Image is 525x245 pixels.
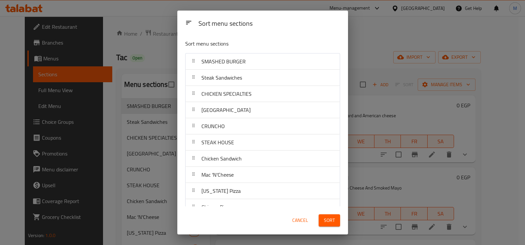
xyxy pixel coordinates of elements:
[201,89,252,99] span: CHICKEN SPECIALTIES
[196,17,343,31] div: Sort menu sections
[292,216,308,225] span: Cancel
[186,151,340,167] div: Chicken Sandwich
[201,186,241,196] span: [US_STATE] Pizza
[186,167,340,183] div: Mac 'N'Cheese
[186,183,340,199] div: [US_STATE] Pizza
[201,56,246,66] span: SMASHED BURGER
[186,134,340,151] div: STEAK HOUSE
[319,214,340,227] button: Sort
[201,105,251,115] span: [GEOGRAPHIC_DATA]
[185,40,308,48] p: Sort menu sections
[186,102,340,118] div: [GEOGRAPHIC_DATA]
[186,118,340,134] div: CRUNCHO
[201,154,242,163] span: Chicken Sandwich
[186,53,340,70] div: SMASHED BURGER
[186,70,340,86] div: Steak Sandwiches
[186,86,340,102] div: CHICKEN SPECIALTIES
[201,170,234,180] span: Mac 'N'Cheese
[201,73,242,83] span: Steak Sandwiches
[324,216,335,225] span: Sort
[201,137,234,147] span: STEAK HOUSE
[201,202,231,212] span: Chicago Pizza
[186,199,340,215] div: Chicago Pizza
[201,121,225,131] span: CRUNCHO
[290,214,311,227] button: Cancel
